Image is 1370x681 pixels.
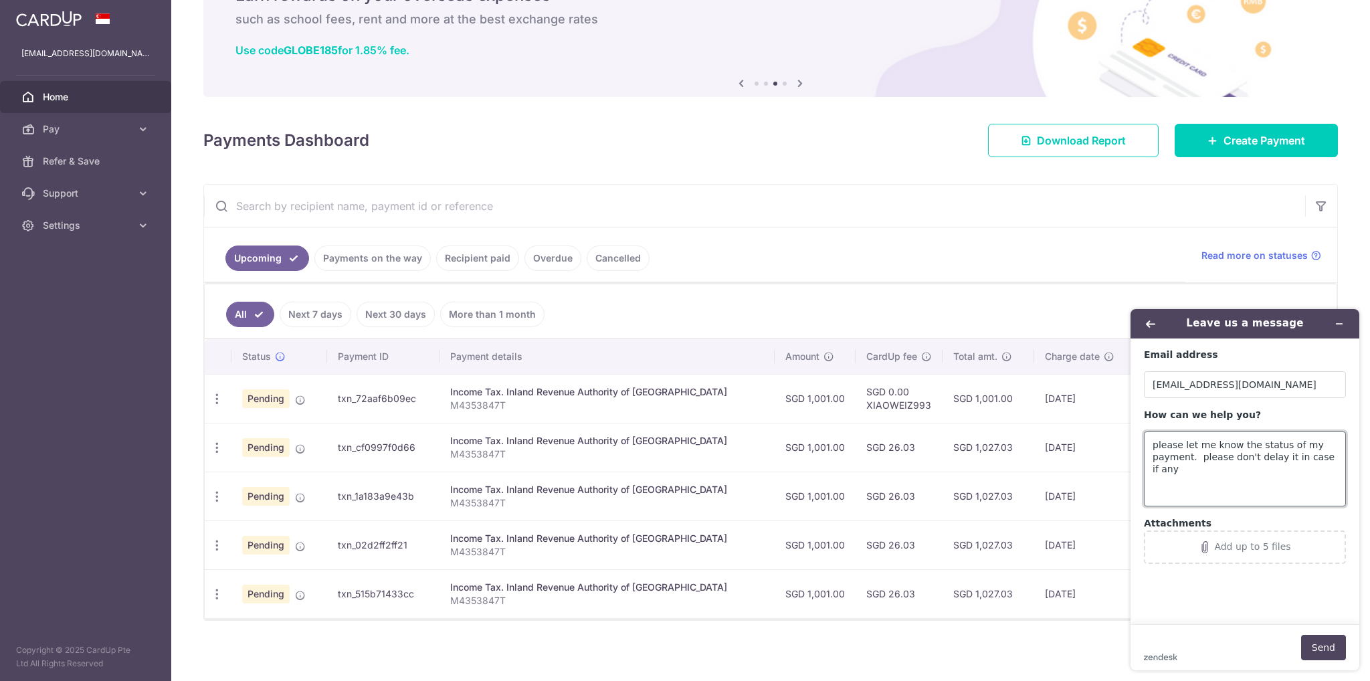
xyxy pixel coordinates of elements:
[856,569,943,618] td: SGD 26.03
[450,545,765,559] p: M4353847T
[1175,124,1338,157] a: Create Payment
[1034,472,1137,520] td: [DATE]
[775,374,856,423] td: SGD 1,001.00
[242,487,290,506] span: Pending
[43,187,131,200] span: Support
[357,302,435,327] a: Next 30 days
[327,423,439,472] td: txn_cf0997f0d66
[242,536,290,555] span: Pending
[1201,249,1321,262] a: Read more on statuses
[327,520,439,569] td: txn_02d2ff2ff21
[866,350,917,363] span: CardUp fee
[988,124,1159,157] a: Download Report
[16,11,82,27] img: CardUp
[450,434,765,448] div: Income Tax. Inland Revenue Authority of [GEOGRAPHIC_DATA]
[235,11,1306,27] h6: such as school fees, rent and more at the best exchange rates
[314,246,431,271] a: Payments on the way
[524,246,581,271] a: Overdue
[587,246,650,271] a: Cancelled
[943,569,1034,618] td: SGD 1,027.03
[953,350,997,363] span: Total amt.
[775,423,856,472] td: SGD 1,001.00
[450,532,765,545] div: Income Tax. Inland Revenue Authority of [GEOGRAPHIC_DATA]
[785,350,819,363] span: Amount
[1045,350,1100,363] span: Charge date
[1034,423,1137,472] td: [DATE]
[242,438,290,457] span: Pending
[1034,374,1137,423] td: [DATE]
[1034,520,1137,569] td: [DATE]
[450,483,765,496] div: Income Tax. Inland Revenue Authority of [GEOGRAPHIC_DATA]
[327,374,439,423] td: txn_72aaf6b09ec
[775,520,856,569] td: SGD 1,001.00
[1037,132,1126,149] span: Download Report
[242,585,290,603] span: Pending
[856,423,943,472] td: SGD 26.03
[225,246,309,271] a: Upcoming
[242,389,290,408] span: Pending
[775,472,856,520] td: SGD 1,001.00
[1120,298,1370,681] iframe: Find more information here
[203,128,369,153] h4: Payments Dashboard
[943,374,1034,423] td: SGD 1,001.00
[856,520,943,569] td: SGD 26.03
[327,339,439,374] th: Payment ID
[226,302,274,327] a: All
[1201,249,1308,262] span: Read more on statuses
[327,569,439,618] td: txn_515b71433cc
[327,472,439,520] td: txn_1a183a9e43b
[43,155,131,168] span: Refer & Save
[436,246,519,271] a: Recipient paid
[284,43,338,57] b: GLOBE185
[43,90,131,104] span: Home
[943,472,1034,520] td: SGD 1,027.03
[450,448,765,461] p: M4353847T
[450,581,765,594] div: Income Tax. Inland Revenue Authority of [GEOGRAPHIC_DATA]
[43,219,131,232] span: Settings
[943,423,1034,472] td: SGD 1,027.03
[235,43,409,57] a: Use codeGLOBE185for 1.85% fee.
[450,385,765,399] div: Income Tax. Inland Revenue Authority of [GEOGRAPHIC_DATA]
[775,569,856,618] td: SGD 1,001.00
[856,472,943,520] td: SGD 26.03
[943,520,1034,569] td: SGD 1,027.03
[439,339,775,374] th: Payment details
[280,302,351,327] a: Next 7 days
[450,496,765,510] p: M4353847T
[1034,569,1137,618] td: [DATE]
[1224,132,1305,149] span: Create Payment
[450,594,765,607] p: M4353847T
[856,374,943,423] td: SGD 0.00 XIAOWEIZ993
[204,185,1305,227] input: Search by recipient name, payment id or reference
[30,9,58,21] span: Help
[450,399,765,412] p: M4353847T
[43,122,131,136] span: Pay
[440,302,545,327] a: More than 1 month
[242,350,271,363] span: Status
[21,47,150,60] p: [EMAIL_ADDRESS][DOMAIN_NAME]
